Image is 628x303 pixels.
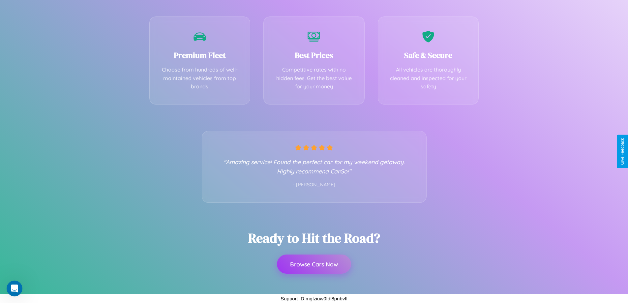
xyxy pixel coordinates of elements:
[388,50,469,61] h3: Safe & Secure
[281,294,347,303] p: Support ID: mglziuw0fdl8pnbvfl
[620,138,625,165] div: Give Feedback
[248,229,380,247] h2: Ready to Hit the Road?
[215,181,413,189] p: - [PERSON_NAME]
[277,255,351,274] button: Browse Cars Now
[160,50,240,61] h3: Premium Fleet
[7,281,22,296] iframe: Intercom live chat
[274,66,354,91] p: Competitive rates with no hidden fees. Get the best value for your money
[388,66,469,91] p: All vehicles are thoroughly cleaned and inspected for your safety
[215,157,413,176] p: "Amazing service! Found the perfect car for my weekend getaway. Highly recommend CarGo!"
[274,50,354,61] h3: Best Prices
[160,66,240,91] p: Choose from hundreds of well-maintained vehicles from top brands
